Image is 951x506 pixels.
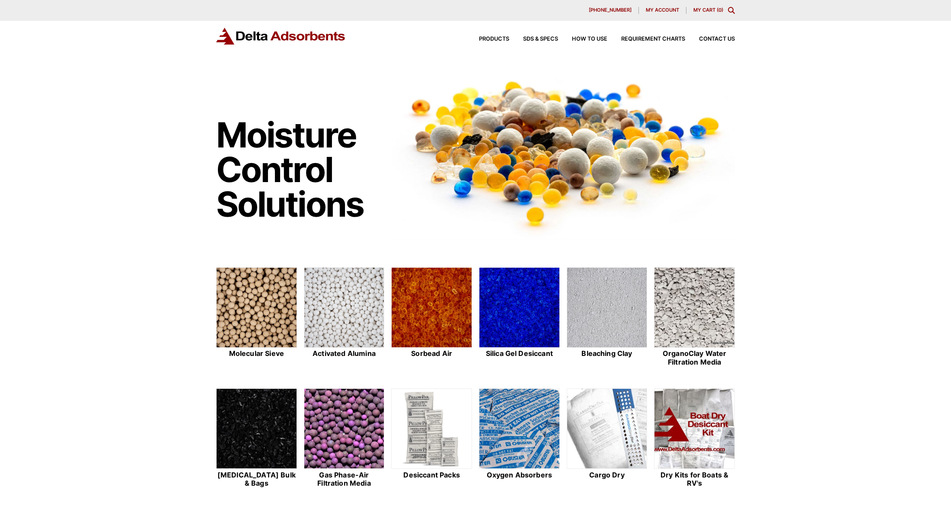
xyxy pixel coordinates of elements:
[567,349,648,358] h2: Bleaching Clay
[728,7,735,14] div: Toggle Modal Content
[718,7,721,13] span: 0
[693,7,723,13] a: My Cart (0)
[509,36,558,42] a: SDS & SPECS
[685,36,735,42] a: Contact Us
[654,267,735,368] a: OrganoClay Water Filtration Media
[479,388,560,489] a: Oxygen Absorbers
[654,349,735,366] h2: OrganoClay Water Filtration Media
[479,36,509,42] span: Products
[607,36,685,42] a: Requirement Charts
[654,388,735,489] a: Dry Kits for Boats & RV's
[558,36,607,42] a: How to Use
[391,65,735,240] img: Image
[479,471,560,479] h2: Oxygen Absorbers
[391,349,472,358] h2: Sorbead Air
[572,36,607,42] span: How to Use
[304,349,385,358] h2: Activated Alumina
[646,8,679,13] span: My account
[391,471,472,479] h2: Desiccant Packs
[391,267,472,368] a: Sorbead Air
[216,28,346,45] img: Delta Adsorbents
[567,267,648,368] a: Bleaching Clay
[523,36,558,42] span: SDS & SPECS
[465,36,509,42] a: Products
[216,118,383,221] h1: Moisture Control Solutions
[304,471,385,487] h2: Gas Phase-Air Filtration Media
[216,349,297,358] h2: Molecular Sieve
[479,267,560,368] a: Silica Gel Desiccant
[216,471,297,487] h2: [MEDICAL_DATA] Bulk & Bags
[216,388,297,489] a: [MEDICAL_DATA] Bulk & Bags
[567,471,648,479] h2: Cargo Dry
[391,388,472,489] a: Desiccant Packs
[621,36,685,42] span: Requirement Charts
[654,471,735,487] h2: Dry Kits for Boats & RV's
[589,8,632,13] span: [PHONE_NUMBER]
[304,267,385,368] a: Activated Alumina
[479,349,560,358] h2: Silica Gel Desiccant
[699,36,735,42] span: Contact Us
[567,388,648,489] a: Cargo Dry
[216,267,297,368] a: Molecular Sieve
[639,7,686,14] a: My account
[304,388,385,489] a: Gas Phase-Air Filtration Media
[582,7,639,14] a: [PHONE_NUMBER]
